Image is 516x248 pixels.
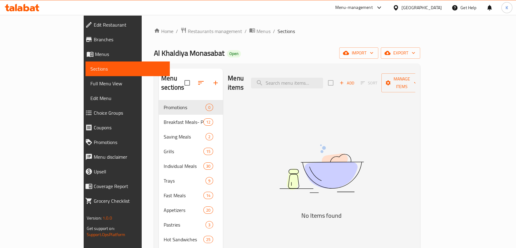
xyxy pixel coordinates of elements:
div: Fast Meals14 [159,188,223,203]
div: Trays9 [159,173,223,188]
div: Appetizers20 [159,203,223,217]
a: Restaurants management [180,27,242,35]
span: 1.0.0 [103,214,112,222]
span: Trays [164,177,205,184]
span: Add [339,80,355,87]
span: Sections [90,65,165,72]
span: Pastries [164,221,205,228]
img: dish.svg [245,128,398,209]
li: / [273,28,275,35]
div: Promotions0 [159,100,223,115]
span: Full Menu View [90,80,165,87]
div: [GEOGRAPHIC_DATA] [402,4,442,11]
a: Coverage Report [80,179,170,194]
div: Hot Sandwiches [164,236,203,243]
span: Coverage Report [94,183,165,190]
span: Breakfast Meals- Plate [164,118,203,126]
span: 2 [206,134,213,140]
span: Manage items [386,75,417,91]
div: items [203,236,213,243]
span: Grocery Checklist [94,197,165,205]
span: Fast Meals [164,192,203,199]
span: Sections [278,28,295,35]
span: 20 [204,207,213,213]
span: Select all sections [181,76,194,89]
div: Individual Meals [164,162,203,170]
a: Support.OpsPlatform [87,231,125,239]
span: 25 [204,237,213,242]
div: items [205,133,213,140]
span: Saving Meals [164,133,205,140]
a: Menu disclaimer [80,150,170,164]
div: Grills15 [159,144,223,159]
a: Menus [80,47,170,61]
span: 30 [204,163,213,169]
span: Upsell [94,168,165,175]
div: Saving Meals2 [159,129,223,144]
span: Al Khaldiya Monasabat [154,46,224,60]
a: Branches [80,32,170,47]
span: Open [227,51,241,56]
span: Promotions [164,104,205,111]
span: Appetizers [164,206,203,214]
span: 14 [204,193,213,198]
div: Open [227,50,241,57]
div: items [203,206,213,214]
a: Coupons [80,120,170,135]
span: Edit Menu [90,94,165,102]
button: Add section [208,76,223,90]
div: items [203,162,213,170]
span: Select section first [357,78,381,88]
input: search [251,78,323,88]
div: Breakfast Meals- Plate12 [159,115,223,129]
div: Individual Meals30 [159,159,223,173]
span: Branches [94,36,165,43]
button: Add [337,78,357,88]
span: Coupons [94,124,165,131]
span: Grills [164,148,203,155]
a: Promotions [80,135,170,150]
div: Menu-management [335,4,373,11]
button: import [339,47,378,59]
span: 3 [206,222,213,228]
span: Add item [337,78,357,88]
span: 15 [204,149,213,154]
span: Menu disclaimer [94,153,165,161]
a: Full Menu View [85,76,170,91]
div: Hot Sandwiches25 [159,232,223,247]
span: Menus [95,50,165,58]
span: 12 [204,119,213,125]
div: items [203,148,213,155]
a: Menus [249,27,271,35]
span: Edit Restaurant [94,21,165,28]
div: items [205,221,213,228]
a: Edit Restaurant [80,17,170,32]
div: items [203,118,213,126]
span: K [506,4,508,11]
span: Choice Groups [94,109,165,117]
a: Upsell [80,164,170,179]
span: Restaurants management [188,28,242,35]
div: Pastries3 [159,217,223,232]
a: Sections [85,61,170,76]
div: items [205,177,213,184]
a: Choice Groups [80,105,170,120]
h2: Menu items [228,74,244,92]
span: export [386,49,415,57]
div: items [205,104,213,111]
span: import [344,49,373,57]
li: / [245,28,247,35]
h5: No Items found [245,211,398,220]
li: / [176,28,178,35]
a: Edit Menu [85,91,170,105]
span: 9 [206,178,213,184]
span: Sort sections [194,76,208,90]
div: items [203,192,213,199]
